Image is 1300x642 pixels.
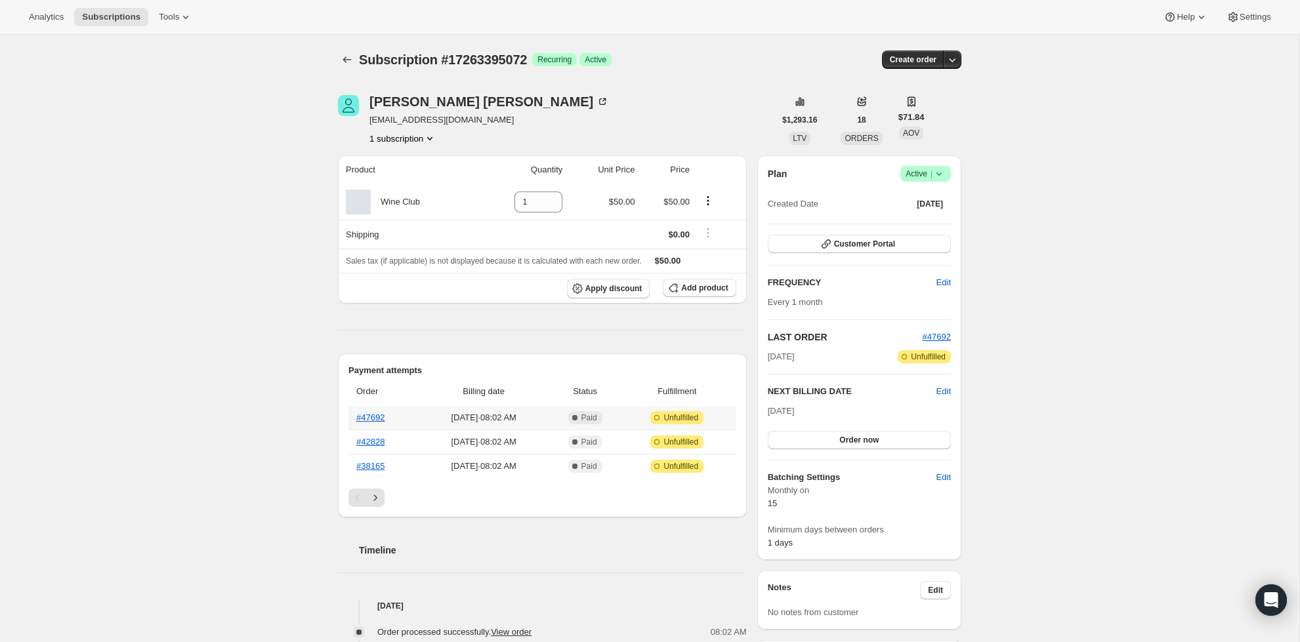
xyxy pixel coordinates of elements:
[423,460,544,473] span: [DATE] · 08:02 AM
[768,484,951,497] span: Monthly on
[909,195,951,213] button: [DATE]
[923,332,951,342] a: #47692
[903,129,919,138] span: AOV
[366,489,385,507] button: Next
[356,461,385,471] a: #38165
[698,226,719,240] button: Shipping actions
[338,50,356,69] button: Subscriptions
[1177,12,1194,22] span: Help
[768,331,923,344] h2: LAST ORDER
[423,435,544,449] span: [DATE] · 08:02 AM
[338,95,359,116] span: Mackenzie Smith
[581,412,597,423] span: Paid
[768,607,859,617] span: No notes from customer
[29,12,64,22] span: Analytics
[1255,584,1287,616] div: Open Intercom Messenger
[711,626,747,639] span: 08:02 AM
[663,197,690,207] span: $50.00
[768,523,951,536] span: Minimum days between orders
[929,467,959,488] button: Edit
[1156,8,1215,26] button: Help
[768,297,823,307] span: Every 1 month
[377,627,532,637] span: Order processed successfully.
[839,435,879,445] span: Order now
[639,155,694,184] th: Price
[359,52,527,67] span: Subscription #17263395072
[782,115,817,125] span: $1,293.16
[369,95,609,108] div: [PERSON_NAME] [PERSON_NAME]
[626,385,728,398] span: Fulfillment
[151,8,200,26] button: Tools
[834,239,895,249] span: Customer Portal
[663,461,698,471] span: Unfulfilled
[567,279,650,298] button: Apply discount
[768,471,936,484] h6: Batching Settings
[890,54,936,65] span: Create order
[920,581,951,599] button: Edit
[491,627,532,637] a: View order
[898,111,925,124] span: $71.84
[906,167,946,180] span: Active
[663,437,698,447] span: Unfulfilled
[681,283,728,293] span: Add product
[356,437,385,447] a: #42828
[768,167,787,180] h2: Plan
[159,12,179,22] span: Tools
[668,230,690,239] span: $0.00
[768,276,936,289] h2: FREQUENCY
[768,538,793,548] span: 1 days
[348,364,736,377] h2: Payment attempts
[768,498,777,508] span: 15
[371,195,420,209] div: Wine Club
[566,155,639,184] th: Unit Price
[931,169,933,179] span: |
[609,197,635,207] span: $50.00
[655,256,681,266] span: $50.00
[928,585,943,595] span: Edit
[581,461,597,471] span: Paid
[768,385,936,398] h2: NEXT BILLING DATE
[74,8,148,26] button: Subscriptions
[356,412,385,422] a: #47692
[1240,12,1271,22] span: Settings
[882,50,944,69] button: Create order
[917,199,943,209] span: [DATE]
[369,113,609,127] span: [EMAIL_ADDRESS][DOMAIN_NAME]
[845,134,878,143] span: ORDERS
[911,351,946,362] span: Unfulfilled
[698,193,719,208] button: Product actions
[936,471,951,484] span: Edit
[346,256,642,266] span: Sales tax (if applicable) is not displayed because it is calculated with each new order.
[936,385,951,398] button: Edit
[663,279,736,297] button: Add product
[585,54,606,65] span: Active
[359,544,747,557] h2: Timeline
[348,377,419,406] th: Order
[82,12,140,22] span: Subscriptions
[768,350,795,363] span: [DATE]
[923,331,951,344] button: #47692
[581,437,597,447] span: Paid
[768,235,951,253] button: Customer Portal
[768,197,818,211] span: Created Date
[936,276,951,289] span: Edit
[338,220,476,249] th: Shipping
[338,155,476,184] th: Product
[768,581,921,599] h3: Notes
[768,406,795,416] span: [DATE]
[849,111,873,129] button: 18
[929,272,959,293] button: Edit
[663,412,698,423] span: Unfulfilled
[857,115,866,125] span: 18
[21,8,72,26] button: Analytics
[768,431,951,449] button: Order now
[537,54,572,65] span: Recurring
[793,134,807,143] span: LTV
[774,111,825,129] button: $1,293.16
[585,283,642,294] span: Apply discount
[423,411,544,424] span: [DATE] · 08:02 AM
[369,132,436,145] button: Product actions
[348,489,736,507] nav: Pagination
